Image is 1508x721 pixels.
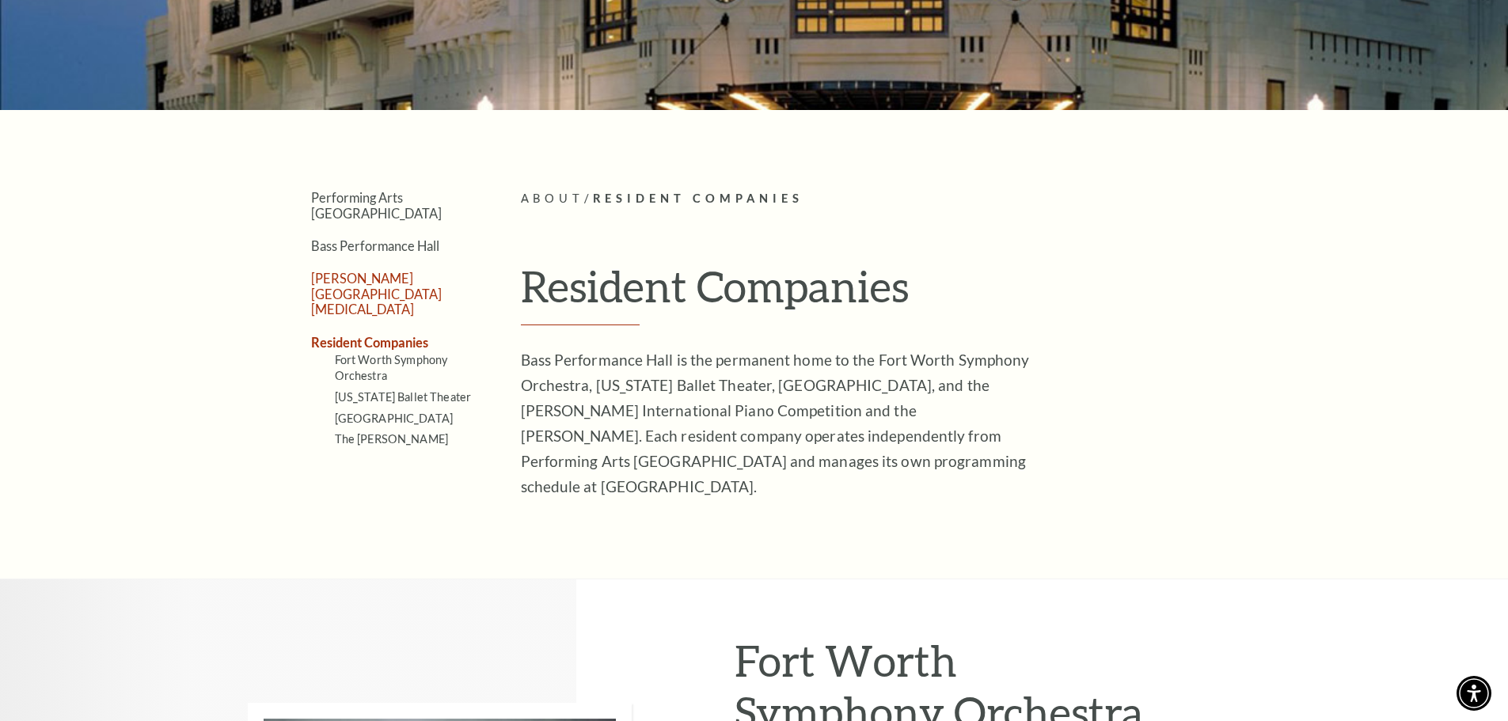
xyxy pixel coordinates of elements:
[335,412,453,425] a: [GEOGRAPHIC_DATA]
[335,390,472,404] a: [US_STATE] Ballet Theater
[311,335,428,350] a: Resident Companies
[521,192,584,205] span: About
[521,260,1245,325] h1: Resident Companies
[311,238,439,253] a: Bass Performance Hall
[521,189,1245,209] p: /
[335,432,448,446] a: The [PERSON_NAME]
[593,192,804,205] span: Resident Companies
[521,347,1035,499] p: Bass Performance Hall is the permanent home to the Fort Worth Symphony Orchestra, [US_STATE] Ball...
[311,190,442,220] a: Performing Arts [GEOGRAPHIC_DATA]
[335,353,448,382] a: Fort Worth Symphony Orchestra
[311,271,442,317] a: [PERSON_NAME][GEOGRAPHIC_DATA][MEDICAL_DATA]
[1457,676,1491,711] div: Accessibility Menu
